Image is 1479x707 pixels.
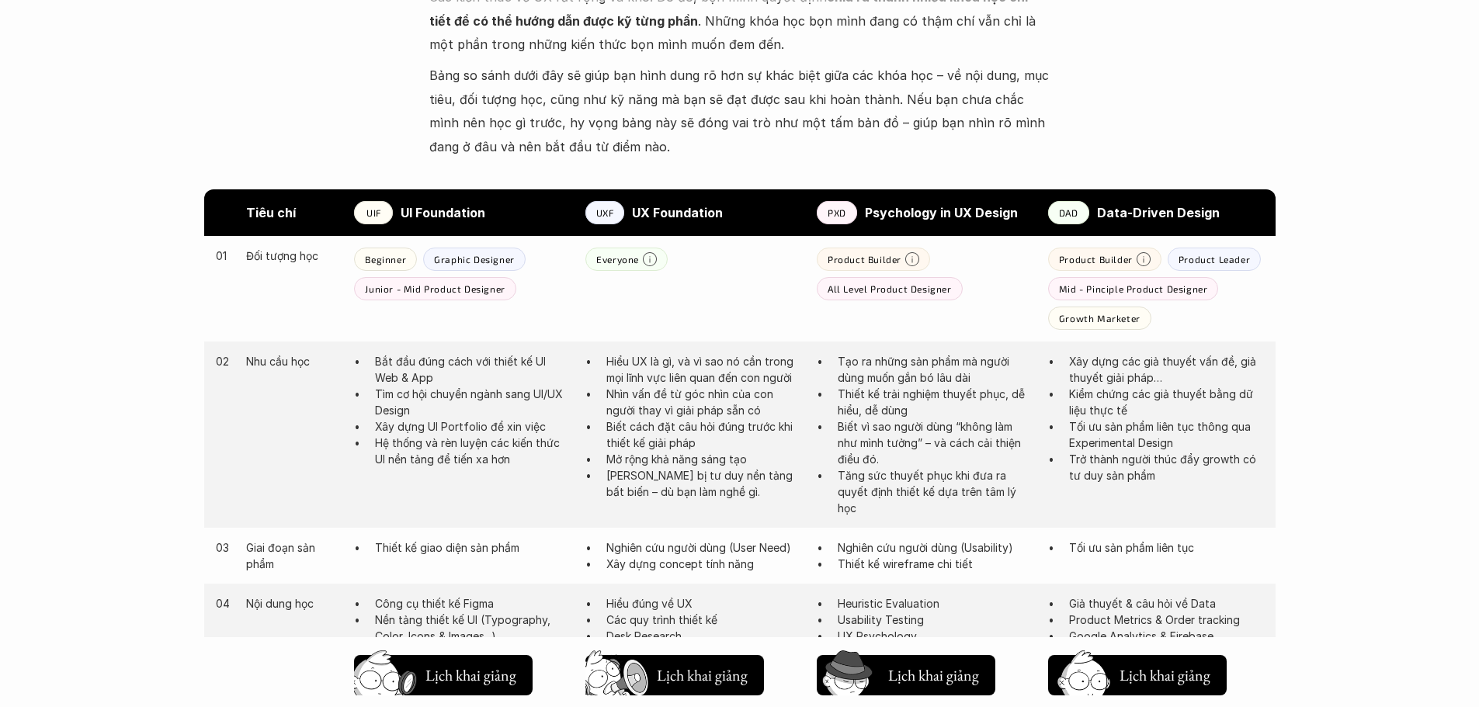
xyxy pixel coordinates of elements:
p: Hiểu UX là gì, và vì sao nó cần trong mọi lĩnh vực liên quan đến con người [606,353,801,386]
button: Lịch khai giảng [585,655,764,695]
p: Thiết kế trải nghiệm thuyết phục, dễ hiểu, dễ dùng [838,386,1033,418]
p: Biết cách đặt câu hỏi đúng trước khi thiết kế giải pháp [606,418,801,451]
button: Lịch khai giảng [817,655,995,695]
p: Product Builder [828,254,901,265]
p: UIF [366,207,381,218]
p: [PERSON_NAME] bị tư duy nền tảng bất biến – dù bạn làm nghề gì. [606,467,801,500]
p: Công cụ thiết kế Figma [375,595,570,612]
p: Nghiên cứu người dùng (Usability) [838,539,1033,556]
p: Product Builder [1059,254,1133,265]
p: Nghiên cứu người dùng (User Need) [606,539,801,556]
button: Lịch khai giảng [354,655,533,695]
p: Bảng so sánh dưới đây sẽ giúp bạn hình dung rõ hơn sự khác biệt giữa các khóa học – về nội dung, ... [429,64,1050,158]
p: PXD [828,207,846,218]
button: Lịch khai giảng [1048,655,1227,695]
p: 01 [216,248,231,264]
a: Lịch khai giảng [817,649,995,695]
p: Tối ưu sản phẩm liên tục [1069,539,1264,556]
p: Xây dựng concept tính năng [606,556,801,572]
strong: Data-Driven Design [1097,205,1220,220]
p: Beginner [365,254,406,265]
p: Heuristic Evaluation [838,595,1033,612]
p: Tìm cơ hội chuyển ngành sang UI/UX Design [375,386,570,418]
p: Nhìn vấn đề từ góc nhìn của con người thay vì giải pháp sẵn có [606,386,801,418]
strong: Psychology in UX Design [865,205,1018,220]
p: Tối ưu sản phẩm liên tục thông qua Experimental Design [1069,418,1264,451]
p: Nền tảng thiết kế UI (Typography, Color, Icons & Images...) [375,612,570,644]
p: 03 [216,539,231,556]
p: Google Analytics & Firebase [1069,628,1264,644]
p: Biết vì sao người dùng “không làm như mình tưởng” – và cách cải thiện điều đó. [838,418,1033,467]
h5: Lịch khai giảng [655,664,748,686]
h5: Lịch khai giảng [424,664,517,686]
p: Tăng sức thuyết phục khi đưa ra quyết định thiết kế dựa trên tâm lý học [838,467,1033,516]
p: Xây dựng UI Portfolio để xin việc [375,418,570,435]
p: 04 [216,595,231,612]
p: Hệ thống và rèn luyện các kiến thức UI nền tảng để tiến xa hơn [375,435,570,467]
p: Nội dung học [246,595,339,612]
p: Xây dựng các giả thuyết vấn đề, giả thuyết giải pháp… [1069,353,1264,386]
a: Lịch khai giảng [354,649,533,695]
p: UX Psychology [838,628,1033,644]
p: Các quy trình thiết kế [606,612,801,628]
p: Trở thành người thúc đẩy growth có tư duy sản phẩm [1069,451,1264,483]
p: Mid - Pinciple Product Designer [1059,283,1208,294]
strong: UX Foundation [632,205,723,220]
h5: Lịch khai giảng [1118,664,1211,686]
p: DAD [1059,207,1078,218]
p: Kiểm chứng các giả thuyết bằng dữ liệu thực tế [1069,386,1264,418]
p: Product Leader [1179,254,1250,265]
p: Bắt đầu đúng cách với thiết kế UI Web & App [375,353,570,386]
p: Desk Research [606,628,801,644]
p: All Level Product Designer [828,283,952,294]
p: Growth Marketer [1059,313,1140,324]
p: Đối tượng học [246,248,339,264]
strong: Tiêu chí [246,205,296,220]
p: Graphic Designer [434,254,515,265]
p: Hiểu đúng về UX [606,595,801,612]
a: Lịch khai giảng [585,649,764,695]
p: Usability Testing [838,612,1033,628]
p: UXF [596,207,614,218]
strong: UI Foundation [401,205,485,220]
h5: Lịch khai giảng [887,664,980,686]
p: Mở rộng khả năng sáng tạo [606,451,801,467]
p: Giai đoạn sản phẩm [246,539,339,572]
p: Junior - Mid Product Designer [365,283,505,294]
p: Product Metrics & Order tracking [1069,612,1264,628]
p: Giả thuyết & câu hỏi về Data [1069,595,1264,612]
a: Lịch khai giảng [1048,649,1227,695]
p: Thiết kế wireframe chi tiết [838,556,1033,572]
p: Tạo ra những sản phẩm mà người dùng muốn gắn bó lâu dài [838,353,1033,386]
p: 02 [216,353,231,369]
p: Thiết kế giao diện sản phẩm [375,539,570,556]
p: Everyone [596,254,639,265]
p: Nhu cầu học [246,353,339,369]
